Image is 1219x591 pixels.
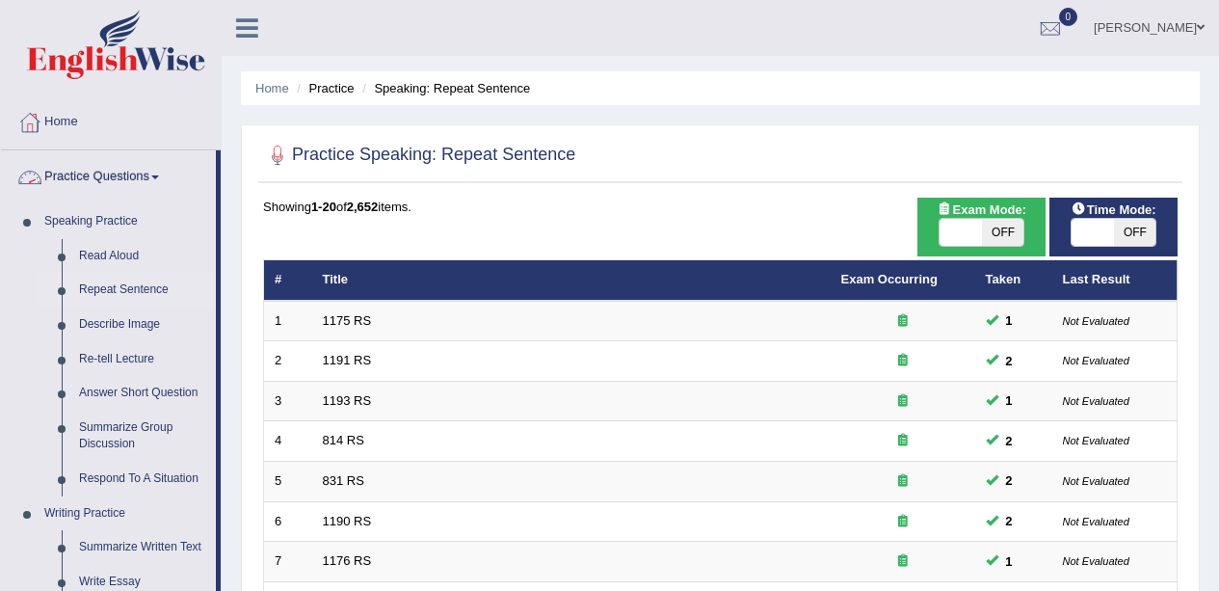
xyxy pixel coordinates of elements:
a: 1190 RS [323,514,372,528]
li: Speaking: Repeat Sentence [358,79,530,97]
th: # [264,260,312,301]
b: 2,652 [347,200,379,214]
div: Exam occurring question [841,552,965,571]
div: Exam occurring question [841,513,965,531]
span: OFF [1114,219,1156,246]
a: Exam Occurring [841,272,938,286]
th: Last Result [1052,260,1178,301]
a: Home [1,95,221,144]
a: 814 RS [323,433,364,447]
span: You can still take this question [998,511,1020,531]
span: You can still take this question [998,470,1020,491]
span: You can still take this question [998,310,1020,331]
span: OFF [982,219,1024,246]
td: 2 [264,341,312,382]
a: Answer Short Question [70,376,216,411]
th: Taken [975,260,1052,301]
span: You can still take this question [998,551,1020,572]
div: Exam occurring question [841,472,965,491]
td: 6 [264,501,312,542]
a: Read Aloud [70,239,216,274]
a: Writing Practice [36,497,216,531]
a: 1193 RS [323,393,372,408]
th: Title [312,260,831,301]
a: 1191 RS [323,353,372,367]
a: Speaking Practice [36,204,216,239]
small: Not Evaluated [1063,435,1129,446]
div: Exam occurring question [841,312,965,331]
span: You can still take this question [998,431,1020,451]
td: 7 [264,542,312,582]
div: Exam occurring question [841,432,965,450]
small: Not Evaluated [1063,355,1129,366]
small: Not Evaluated [1063,315,1129,327]
a: Repeat Sentence [70,273,216,308]
small: Not Evaluated [1063,475,1129,487]
a: 831 RS [323,473,364,488]
a: Summarize Group Discussion [70,411,216,462]
td: 1 [264,301,312,341]
h2: Practice Speaking: Repeat Sentence [263,141,575,170]
a: Re-tell Lecture [70,342,216,377]
a: 1176 RS [323,553,372,568]
li: Practice [292,79,354,97]
span: You can still take this question [998,351,1020,371]
span: Time Mode: [1064,200,1164,220]
span: You can still take this question [998,390,1020,411]
a: Practice Questions [1,150,216,199]
a: Respond To A Situation [70,462,216,497]
small: Not Evaluated [1063,555,1129,567]
small: Not Evaluated [1063,395,1129,407]
a: Home [255,81,289,95]
small: Not Evaluated [1063,516,1129,527]
span: 0 [1059,8,1078,26]
div: Exam occurring question [841,392,965,411]
a: 1175 RS [323,313,372,328]
b: 1-20 [311,200,336,214]
div: Showing of items. [263,198,1178,216]
td: 3 [264,381,312,421]
span: Exam Mode: [930,200,1034,220]
a: Describe Image [70,308,216,342]
div: Exam occurring question [841,352,965,370]
td: 4 [264,421,312,462]
td: 5 [264,462,312,502]
a: Summarize Written Text [70,530,216,565]
div: Show exams occurring in exams [917,198,1046,256]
